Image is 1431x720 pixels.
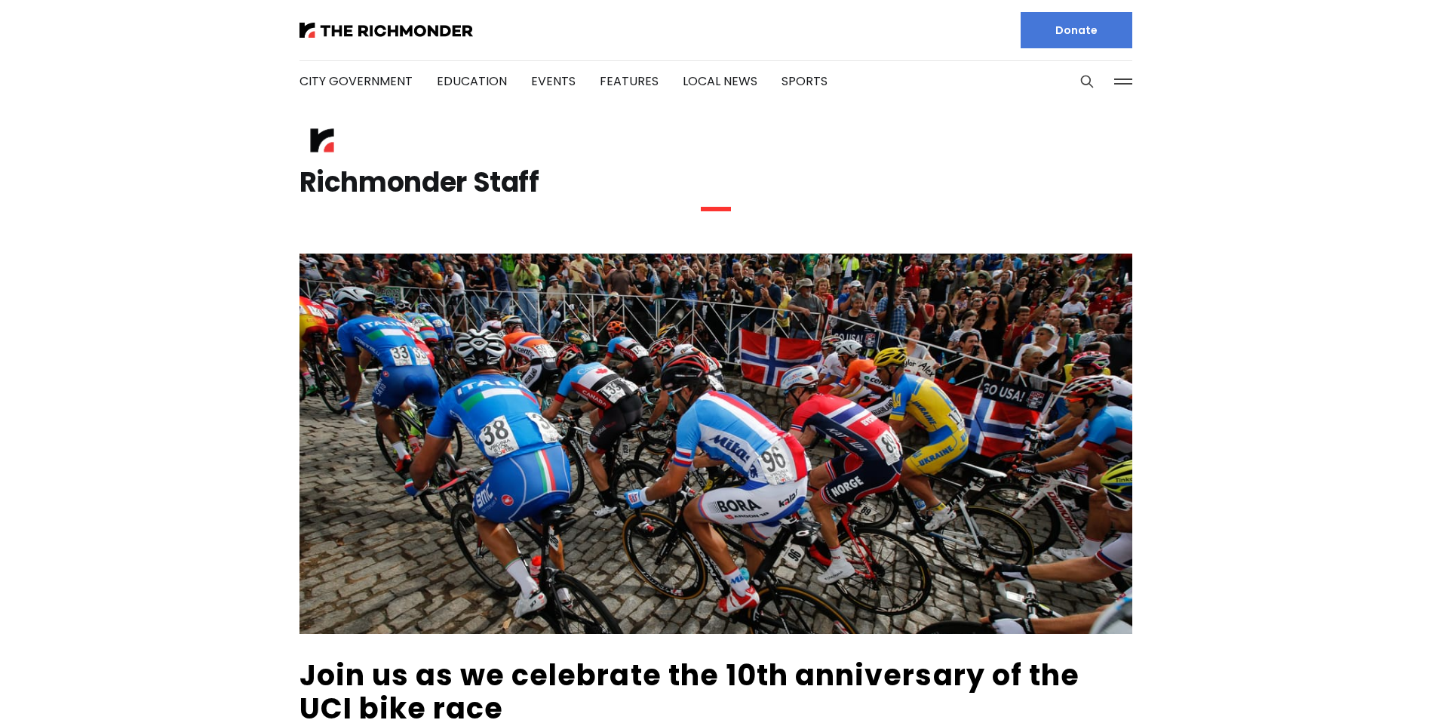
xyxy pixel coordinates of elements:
[683,72,757,90] a: Local News
[299,118,345,163] img: Richmonder Staff
[437,72,507,90] a: Education
[299,23,473,38] img: The Richmonder
[1076,70,1098,93] button: Search this site
[1021,12,1132,48] a: Donate
[299,72,413,90] a: City Government
[531,72,576,90] a: Events
[1304,646,1431,720] iframe: portal-trigger
[782,72,828,90] a: Sports
[600,72,659,90] a: Features
[299,171,1132,195] h1: Richmonder Staff
[299,254,1132,634] img: Join us as we celebrate the 10th anniversary of the UCI bike race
